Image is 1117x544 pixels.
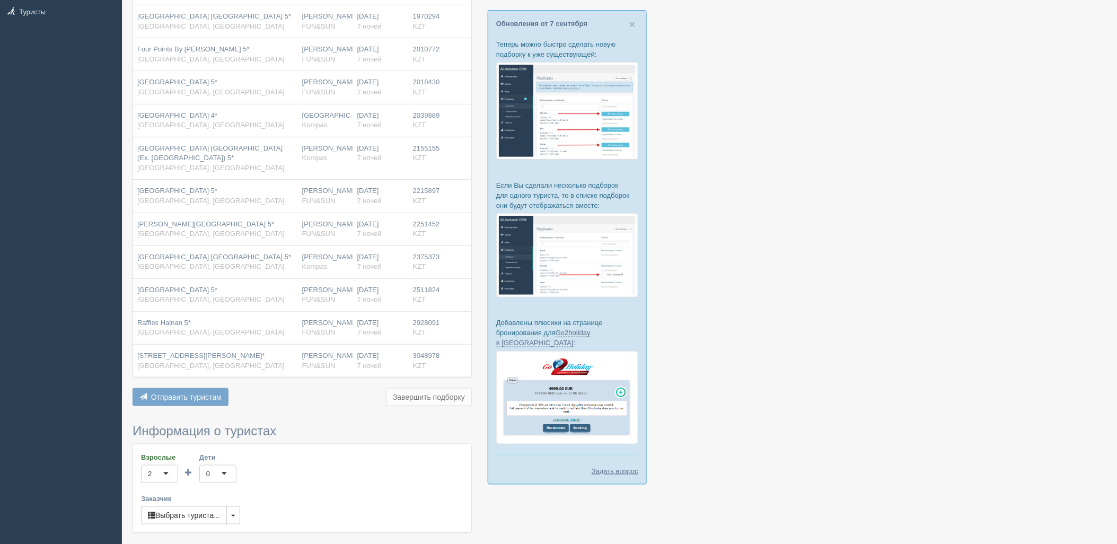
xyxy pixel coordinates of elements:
[413,154,426,162] span: KZT
[496,351,638,444] img: go2holiday-proposal-for-travel-agency.png
[302,77,349,97] div: [PERSON_NAME]
[357,111,404,130] div: [DATE]
[137,319,191,327] span: Raffles Hainan 5*
[137,78,217,86] span: [GEOGRAPHIC_DATA] 5*
[137,187,217,195] span: [GEOGRAPHIC_DATA] 5*
[357,362,382,370] span: 7 ночей
[496,318,638,348] p: Добавлены плюсики на странице бронирования для :
[629,19,636,30] button: Close
[413,295,426,303] span: KZT
[357,328,382,336] span: 7 ночей
[357,22,382,30] span: 7 ночей
[496,39,638,59] p: Теперь можно быстро сделать новую подборку к уже существующей:
[302,262,328,270] span: Kompas
[357,220,404,239] div: [DATE]
[302,252,349,272] div: [PERSON_NAME]
[413,12,440,20] span: 1970294
[137,55,285,63] span: [GEOGRAPHIC_DATA], [GEOGRAPHIC_DATA]
[137,121,285,129] span: [GEOGRAPHIC_DATA], [GEOGRAPHIC_DATA]
[133,388,228,406] button: Отправить туристам
[413,78,440,86] span: 2018430
[137,352,265,359] span: [STREET_ADDRESS][PERSON_NAME]*
[137,295,285,303] span: [GEOGRAPHIC_DATA], [GEOGRAPHIC_DATA]
[413,286,440,294] span: 2511824
[413,88,426,96] span: KZT
[302,220,349,239] div: [PERSON_NAME]
[357,88,382,96] span: 7 ночей
[413,328,426,336] span: KZT
[386,388,472,406] button: Завершить подборку
[357,45,404,64] div: [DATE]
[137,144,283,162] span: [GEOGRAPHIC_DATA] [GEOGRAPHIC_DATA] (Ex. [GEOGRAPHIC_DATA]) 5*
[137,230,285,238] span: [GEOGRAPHIC_DATA], [GEOGRAPHIC_DATA]
[496,213,638,297] img: %D0%BF%D0%BE%D0%B4%D0%B1%D0%BE%D1%80%D0%BA%D0%B8-%D0%B3%D1%80%D1%83%D0%BF%D0%BF%D0%B0-%D1%81%D1%8...
[199,452,236,462] label: Дети
[357,295,382,303] span: 7 ночей
[357,252,404,272] div: [DATE]
[302,230,336,238] span: FUN&SUN
[302,22,336,30] span: FUN&SUN
[302,12,349,31] div: [PERSON_NAME]
[302,362,336,370] span: FUN&SUN
[357,144,404,163] div: [DATE]
[302,186,349,206] div: [PERSON_NAME]
[496,62,638,160] img: %D0%BF%D0%BE%D0%B4%D0%B1%D0%BE%D1%80%D0%BA%D0%B0-%D1%82%D1%83%D1%80%D0%B8%D1%81%D1%82%D1%83-%D1%8...
[357,230,382,238] span: 7 ночей
[357,12,404,31] div: [DATE]
[357,55,382,63] span: 7 ночей
[302,318,349,338] div: [PERSON_NAME]
[357,186,404,206] div: [DATE]
[302,295,336,303] span: FUN&SUN
[413,45,440,53] span: 2010772
[137,12,291,20] span: [GEOGRAPHIC_DATA] [GEOGRAPHIC_DATA] 5*
[137,328,285,336] span: [GEOGRAPHIC_DATA], [GEOGRAPHIC_DATA]
[148,469,152,479] div: 2
[496,329,591,347] a: Go2holiday в [GEOGRAPHIC_DATA]
[137,220,274,228] span: [PERSON_NAME][GEOGRAPHIC_DATA] 5*
[496,180,638,210] p: Если Вы сделали несколько подборок для одного туриста, то в списке подборок они будут отображатьс...
[137,197,285,205] span: [GEOGRAPHIC_DATA], [GEOGRAPHIC_DATA]
[141,452,178,462] label: Взрослые
[302,55,336,63] span: FUN&SUN
[357,262,382,270] span: 7 ночей
[302,88,336,96] span: FUN&SUN
[413,220,440,228] span: 2251452
[133,424,472,438] h3: Информация о туристах
[413,22,426,30] span: KZT
[413,144,440,152] span: 2155155
[413,352,440,359] span: 3048978
[302,351,349,371] div: [PERSON_NAME]
[302,111,349,130] div: [GEOGRAPHIC_DATA]
[357,351,404,371] div: [DATE]
[413,187,440,195] span: 2215897
[137,45,250,53] span: Four Points By [PERSON_NAME] 5*
[137,362,285,370] span: [GEOGRAPHIC_DATA], [GEOGRAPHIC_DATA]
[137,286,217,294] span: [GEOGRAPHIC_DATA] 5*
[413,230,426,238] span: KZT
[357,121,382,129] span: 7 ночей
[357,318,404,338] div: [DATE]
[137,22,285,30] span: [GEOGRAPHIC_DATA], [GEOGRAPHIC_DATA]
[302,154,328,162] span: Kompas
[413,111,440,119] span: 2039889
[592,466,638,476] a: Задать вопрос
[413,55,426,63] span: KZT
[413,362,426,370] span: KZT
[302,144,349,163] div: [PERSON_NAME]
[357,154,382,162] span: 7 ночей
[137,88,285,96] span: [GEOGRAPHIC_DATA], [GEOGRAPHIC_DATA]
[137,262,285,270] span: [GEOGRAPHIC_DATA], [GEOGRAPHIC_DATA]
[413,253,440,261] span: 2375373
[141,494,463,504] label: Заказчик
[413,262,426,270] span: KZT
[302,328,336,336] span: FUN&SUN
[413,197,426,205] span: KZT
[137,164,285,172] span: [GEOGRAPHIC_DATA], [GEOGRAPHIC_DATA]
[302,197,336,205] span: FUN&SUN
[206,469,210,479] div: 0
[137,111,217,119] span: [GEOGRAPHIC_DATA] 4*
[151,393,222,401] span: Отправить туристам
[302,285,349,305] div: [PERSON_NAME]
[302,45,349,64] div: [PERSON_NAME]
[496,20,587,28] a: Обновления от 7 сентября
